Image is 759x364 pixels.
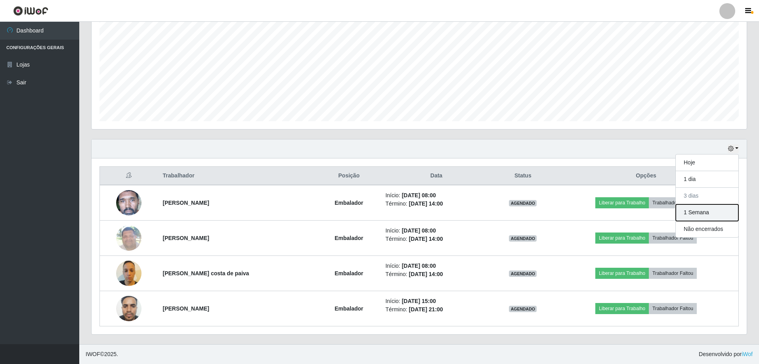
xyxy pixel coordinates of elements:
[335,235,363,241] strong: Embalador
[385,200,487,208] li: Término:
[385,262,487,270] li: Início:
[649,197,697,208] button: Trabalhador Faltou
[595,268,649,279] button: Liberar para Trabalho
[402,263,436,269] time: [DATE] 08:00
[402,298,436,304] time: [DATE] 15:00
[158,167,317,185] th: Trabalhador
[335,305,363,312] strong: Embalador
[385,270,487,278] li: Término:
[335,200,363,206] strong: Embalador
[13,6,48,16] img: CoreUI Logo
[163,305,209,312] strong: [PERSON_NAME]
[676,204,738,221] button: 1 Semana
[649,233,697,244] button: Trabalhador Faltou
[402,227,436,234] time: [DATE] 08:00
[554,167,738,185] th: Opções
[317,167,380,185] th: Posição
[335,270,363,276] strong: Embalador
[86,351,100,357] span: IWOF
[116,292,141,325] img: 1735509810384.jpeg
[676,171,738,188] button: 1 dia
[676,221,738,237] button: Não encerrados
[409,236,443,242] time: [DATE] 14:00
[380,167,492,185] th: Data
[163,235,209,241] strong: [PERSON_NAME]
[492,167,554,185] th: Status
[595,303,649,314] button: Liberar para Trabalho
[509,235,537,242] span: AGENDADO
[676,188,738,204] button: 3 dias
[509,200,537,206] span: AGENDADO
[595,233,649,244] button: Liberar para Trabalho
[509,306,537,312] span: AGENDADO
[699,350,753,358] span: Desenvolvido por
[742,351,753,357] a: iWof
[86,350,118,358] span: © 2025 .
[163,270,249,276] strong: [PERSON_NAME] costa de paiva
[385,305,487,314] li: Término:
[409,271,443,277] time: [DATE] 14:00
[385,297,487,305] li: Início:
[649,303,697,314] button: Trabalhador Faltou
[385,191,487,200] li: Início:
[595,197,649,208] button: Liberar para Trabalho
[509,271,537,277] span: AGENDADO
[676,154,738,171] button: Hoje
[116,177,141,229] img: 1672757471679.jpeg
[649,268,697,279] button: Trabalhador Faltou
[409,306,443,313] time: [DATE] 21:00
[409,200,443,207] time: [DATE] 14:00
[402,192,436,198] time: [DATE] 08:00
[385,227,487,235] li: Início:
[385,235,487,243] li: Término:
[163,200,209,206] strong: [PERSON_NAME]
[116,221,141,255] img: 1697490161329.jpeg
[116,257,141,290] img: 1706823313028.jpeg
